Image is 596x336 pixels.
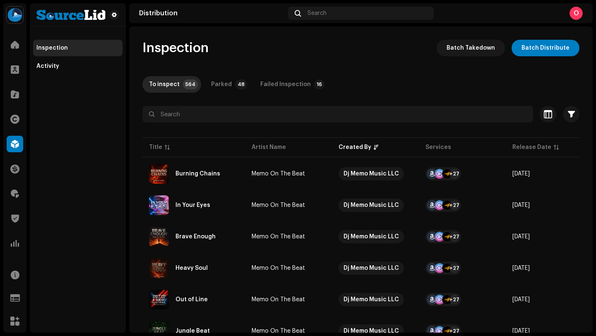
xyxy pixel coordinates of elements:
span: Dj Memo Music LLC [339,167,412,180]
span: Dj Memo Music LLC [339,293,412,306]
div: +27 [449,200,459,210]
span: Sep 19, 2025 [512,171,530,177]
span: Inspection [142,40,209,56]
img: 31a4402c-14a3-4296-bd18-489e15b936d7 [7,7,23,23]
div: To inspect [149,76,180,93]
div: Burning Chains [175,171,220,177]
span: Search [308,10,327,17]
div: Inspection [36,45,68,51]
span: Memo On The Beat [252,265,325,271]
span: Sep 23, 2025 [512,297,530,302]
span: Memo On The Beat [252,202,325,208]
div: Failed Inspection [260,76,311,93]
re-m-nav-item: Inspection [33,40,123,56]
div: Memo On The Beat [252,297,305,302]
span: Batch Takedown [447,40,495,56]
div: Dj Memo Music LLC [344,293,399,306]
span: Dj Memo Music LLC [339,230,412,243]
div: +27 [449,263,459,273]
div: Memo On The Beat [252,171,305,177]
div: Distribution [139,10,285,17]
div: +27 [449,295,459,305]
img: f32d8b27-7781-4870-bf99-e52bae435152 [149,195,169,215]
div: Memo On The Beat [252,265,305,271]
div: Jungle Beat [175,328,210,334]
div: Memo On The Beat [252,202,305,208]
div: Dj Memo Music LLC [344,199,399,212]
span: Sep 24, 2025 [512,328,530,334]
p-badge: 48 [235,79,247,89]
button: Batch Distribute [512,40,579,56]
div: Release Date [512,143,551,151]
div: Parked [211,76,232,93]
input: Search [142,106,533,122]
img: 933e9b38-2277-41bd-b2a0-c0895e9070fa [149,258,169,278]
div: Dj Memo Music LLC [344,262,399,275]
span: Memo On The Beat [252,171,325,177]
div: +27 [449,169,459,179]
div: Title [149,143,162,151]
div: Heavy Soul [175,265,208,271]
div: Memo On The Beat [252,328,305,334]
span: Sep 22, 2025 [512,234,530,240]
div: +27 [449,326,459,336]
span: Dj Memo Music LLC [339,199,412,212]
div: Activity [36,63,59,70]
div: Brave Enough [175,234,216,240]
span: Memo On The Beat [252,234,325,240]
div: Memo On The Beat [252,234,305,240]
div: Created By [339,143,371,151]
div: In Your Eyes [175,202,210,208]
img: fb747e72-afc0-4afc-99b4-dc00a5196b4b [149,164,169,184]
span: Memo On The Beat [252,328,325,334]
span: Sep 22, 2025 [512,202,530,208]
img: 9ae65046-f5ab-4f67-9493-1ce18fa47fa1 [149,290,169,310]
img: a844ea3f-1244-43b2-9513-254a93cc0c5e [36,10,106,20]
button: Batch Takedown [437,40,505,56]
div: Dj Memo Music LLC [344,230,399,243]
span: Sep 22, 2025 [512,265,530,271]
p-badge: 564 [183,79,198,89]
span: Dj Memo Music LLC [339,262,412,275]
div: Dj Memo Music LLC [344,167,399,180]
div: +27 [449,232,459,242]
p-badge: 16 [314,79,324,89]
span: Memo On The Beat [252,297,325,302]
span: Batch Distribute [521,40,570,56]
div: O [570,7,583,20]
img: 0023febb-025b-4221-9d90-0466c1667db7 [149,227,169,247]
re-m-nav-item: Activity [33,58,123,74]
div: Out of Line [175,297,208,302]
